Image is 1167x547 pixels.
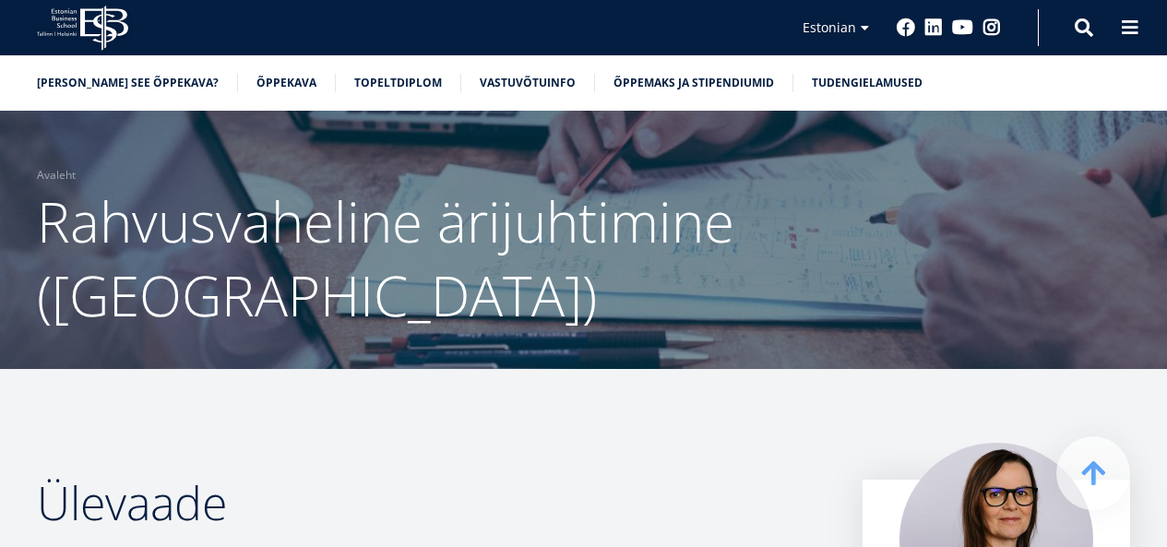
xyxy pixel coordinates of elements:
a: Linkedin [924,18,943,37]
span: Rahvusvaheline ärijuhtimine ([GEOGRAPHIC_DATA]) [37,184,734,333]
a: [PERSON_NAME] see õppekava? [37,74,219,92]
a: Õppekava [256,74,316,92]
a: Instagram [982,18,1001,37]
h2: Ülevaade [37,480,826,526]
a: Facebook [897,18,915,37]
a: Tudengielamused [812,74,923,92]
a: Õppemaks ja stipendiumid [613,74,774,92]
a: Youtube [952,18,973,37]
a: Vastuvõtuinfo [480,74,576,92]
a: Avaleht [37,166,76,184]
a: Topeltdiplom [354,74,442,92]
